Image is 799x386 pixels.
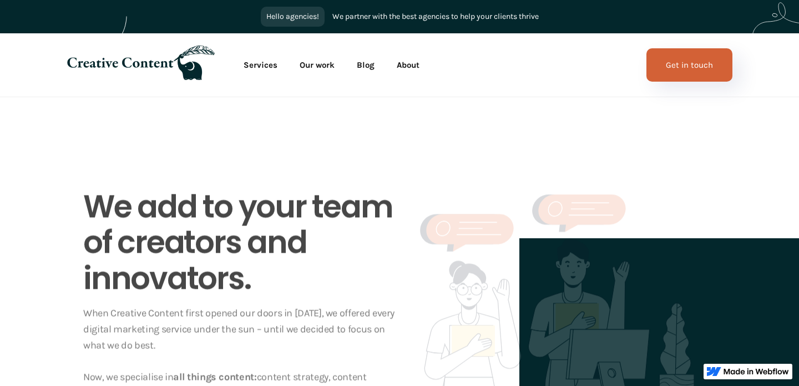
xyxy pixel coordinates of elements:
div: We partner with the best agencies to help your clients thrive [332,11,539,22]
a: About [386,54,431,76]
a: home [67,46,215,84]
div: Hello agencies! [266,11,319,22]
a: Services [232,54,289,76]
a: Hello agencies!We partner with the best agencies to help your clients thrive [261,7,539,27]
strong: all things content: [173,371,256,383]
a: Get in touch [646,48,732,82]
h1: We add to your team of creators and innovators. [83,189,395,296]
a: Our work [289,54,346,76]
a: Blog [346,54,386,76]
img: Made in Webflow [724,368,789,375]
